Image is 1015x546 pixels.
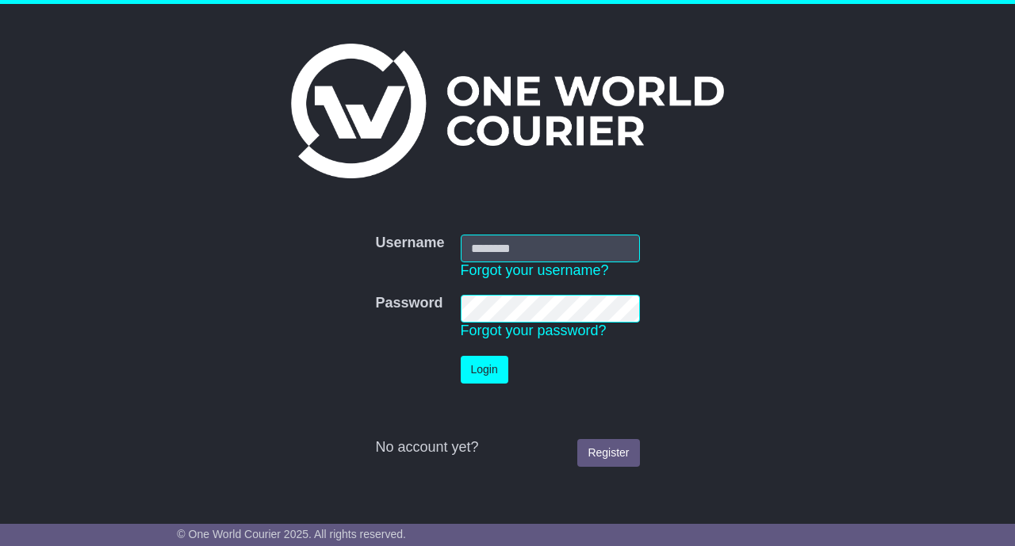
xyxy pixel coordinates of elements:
img: One World [291,44,724,178]
span: © One World Courier 2025. All rights reserved. [177,528,406,540]
a: Forgot your password? [461,323,607,338]
a: Register [577,439,639,467]
a: Forgot your username? [461,262,609,278]
button: Login [461,356,508,384]
div: No account yet? [375,439,639,456]
label: Password [375,295,442,312]
label: Username [375,235,444,252]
